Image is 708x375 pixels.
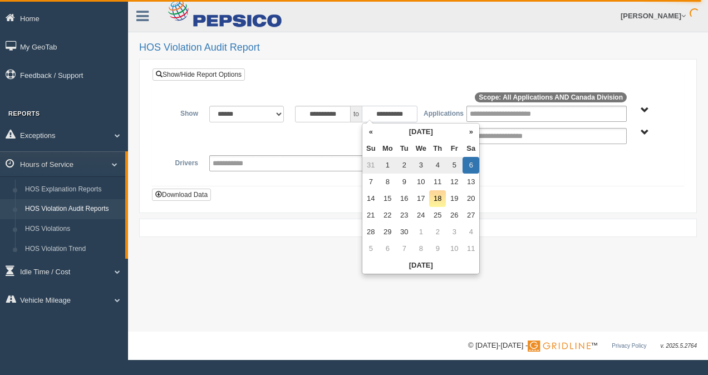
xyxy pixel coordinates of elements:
a: HOS Violation Trend [20,239,125,259]
td: 1 [412,224,429,240]
th: » [463,124,479,140]
td: 2 [396,157,412,174]
td: 15 [379,190,396,207]
td: 6 [379,240,396,257]
td: 17 [412,190,429,207]
th: Th [429,140,446,157]
td: 12 [446,174,463,190]
th: Su [362,140,379,157]
td: 11 [429,174,446,190]
label: Show [161,106,204,119]
td: 1 [379,157,396,174]
td: 22 [379,207,396,224]
td: 4 [429,157,446,174]
span: Scope: All Applications AND Canada Division [475,92,627,102]
a: HOS Explanation Reports [20,180,125,200]
td: 29 [379,224,396,240]
td: 23 [396,207,412,224]
td: 20 [463,190,479,207]
td: 9 [429,240,446,257]
a: Privacy Policy [612,343,646,349]
td: 11 [463,240,479,257]
td: 27 [463,207,479,224]
button: Download Data [152,189,211,201]
label: Drivers [161,155,204,169]
td: 9 [396,174,412,190]
td: 3 [412,157,429,174]
th: We [412,140,429,157]
td: 3 [446,224,463,240]
th: Fr [446,140,463,157]
th: « [362,124,379,140]
td: 18 [429,190,446,207]
img: Gridline [528,341,591,352]
td: 7 [362,174,379,190]
td: 8 [412,240,429,257]
td: 31 [362,157,379,174]
td: 24 [412,207,429,224]
td: 10 [446,240,463,257]
th: [DATE] [362,257,479,274]
td: 28 [362,224,379,240]
th: Sa [463,140,479,157]
th: [DATE] [379,124,463,140]
a: Show/Hide Report Options [153,68,245,81]
td: 21 [362,207,379,224]
div: © [DATE]-[DATE] - ™ [468,340,697,352]
a: HOS Violation Audit Reports [20,199,125,219]
td: 4 [463,224,479,240]
span: to [351,106,362,122]
td: 16 [396,190,412,207]
a: HOS Violations [20,219,125,239]
td: 14 [362,190,379,207]
h2: HOS Violation Audit Report [139,42,697,53]
label: Applications [418,106,461,119]
td: 5 [362,240,379,257]
td: 30 [396,224,412,240]
td: 2 [429,224,446,240]
td: 10 [412,174,429,190]
th: Mo [379,140,396,157]
th: Tu [396,140,412,157]
td: 5 [446,157,463,174]
td: 13 [463,174,479,190]
span: v. 2025.5.2764 [661,343,697,349]
td: 26 [446,207,463,224]
td: 19 [446,190,463,207]
td: 6 [463,157,479,174]
td: 25 [429,207,446,224]
td: 8 [379,174,396,190]
td: 7 [396,240,412,257]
